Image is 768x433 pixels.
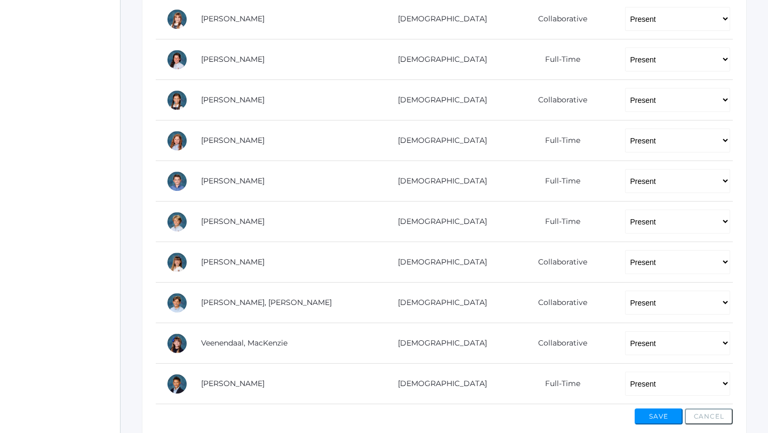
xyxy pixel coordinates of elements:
a: [PERSON_NAME] [201,135,265,145]
td: [DEMOGRAPHIC_DATA] [373,121,503,161]
a: [PERSON_NAME] [201,257,265,267]
td: Full-Time [503,202,614,242]
td: [DEMOGRAPHIC_DATA] [373,242,503,283]
td: [DEMOGRAPHIC_DATA] [373,202,503,242]
a: Veenendaal, MacKenzie [201,338,287,348]
td: [DEMOGRAPHIC_DATA] [373,323,503,364]
button: Save [635,408,683,424]
a: [PERSON_NAME] [201,379,265,388]
td: Full-Time [503,161,614,202]
a: [PERSON_NAME] [201,95,265,105]
div: William Sigwing [166,211,188,232]
td: Collaborative [503,80,614,121]
td: Full-Time [503,39,614,80]
td: [DEMOGRAPHIC_DATA] [373,39,503,80]
td: Full-Time [503,121,614,161]
td: [DEMOGRAPHIC_DATA] [373,283,503,323]
a: [PERSON_NAME] [201,14,265,23]
div: Elijah Waite [166,373,188,395]
div: Hunter Reid [166,171,188,192]
td: Collaborative [503,323,614,364]
td: [DEMOGRAPHIC_DATA] [373,161,503,202]
td: Collaborative [503,283,614,323]
td: [DEMOGRAPHIC_DATA] [373,80,503,121]
div: Huck Thompson [166,292,188,314]
div: MacKenzie Veenendaal [166,333,188,354]
a: [PERSON_NAME] [201,217,265,226]
div: Stella Honeyman [166,49,188,70]
a: [PERSON_NAME] [201,54,265,64]
div: Scarlett Maurer [166,90,188,111]
div: Keilani Taylor [166,252,188,273]
td: Collaborative [503,242,614,283]
button: Cancel [685,408,733,424]
td: Full-Time [503,364,614,404]
a: [PERSON_NAME], [PERSON_NAME] [201,298,332,307]
div: Remy Evans [166,9,188,30]
a: [PERSON_NAME] [201,176,265,186]
div: Adeline Porter [166,130,188,151]
td: [DEMOGRAPHIC_DATA] [373,364,503,404]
